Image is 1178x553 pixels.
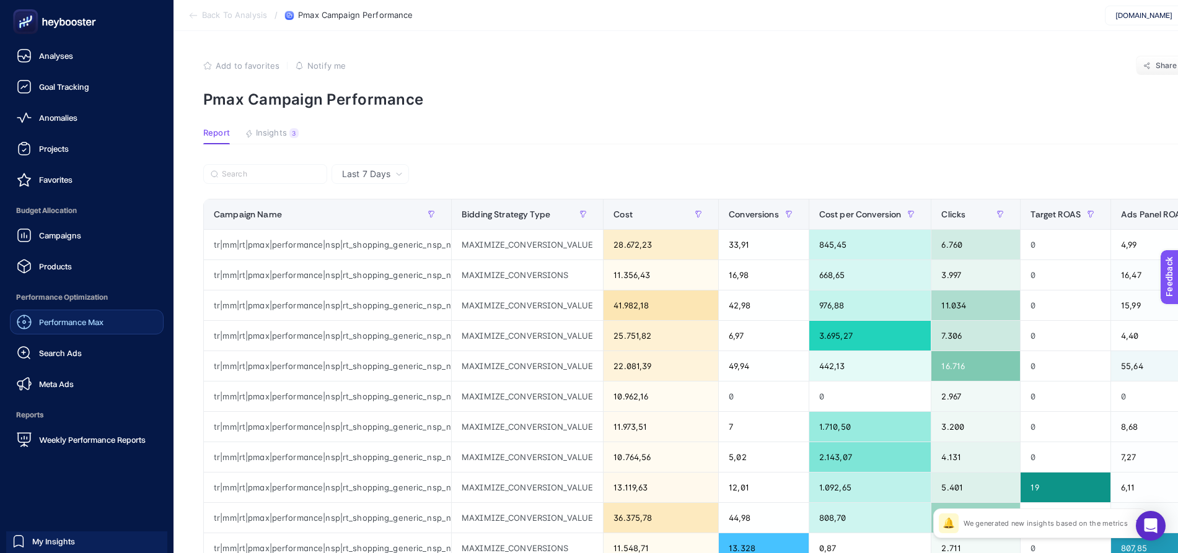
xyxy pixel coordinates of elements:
div: 5,02 [719,442,809,472]
span: Favorites [39,175,73,185]
span: Analyses [39,51,73,61]
div: 28.672,23 [604,230,718,259]
div: 442,13 [809,351,931,381]
a: My Insights [6,531,167,551]
a: Favorites [10,167,164,192]
div: tr|mm|rt|pmax|performance|nsp|rt_shopping_generic_nsp_na_pmax-gsm-iphone|na|d2c|AOP|OSB0002K2B [204,351,451,381]
div: 2.967 [931,381,1020,411]
a: Performance Max [10,310,164,334]
div: 0 [1021,260,1110,290]
span: Goal Tracking [39,82,89,92]
div: 3 [289,128,299,138]
div: tr|mm|rt|pmax|performance|nsp|rt_shopping_generic_nsp_na_pmax-kb|na|d2c|AOP|OSB0002K1V [204,503,451,533]
div: MAXIMIZE_CONVERSION_VALUE [452,442,603,472]
div: 7 [719,412,809,442]
div: 19 [1021,472,1110,502]
div: 13.119,63 [604,472,718,502]
span: Products [39,261,72,271]
div: 668,65 [809,260,931,290]
div: 33,91 [719,230,809,259]
div: MAXIMIZE_CONVERSIONS [452,260,603,290]
div: 0 [1021,503,1110,533]
span: Insights [256,128,287,138]
div: 976,88 [809,290,931,320]
span: Bidding Strategy Type [462,209,550,219]
div: 0 [1021,381,1110,411]
div: MAXIMIZE_CONVERSION_VALUE [452,321,603,351]
div: 12,01 [719,472,809,502]
div: 845,45 [809,230,931,259]
div: MAXIMIZE_CONVERSION_VALUE [452,412,603,442]
div: 🔔 [939,513,959,533]
div: 0 [1021,442,1110,472]
div: MAXIMIZE_CONVERSION_VALUE [452,472,603,502]
span: Share [1156,61,1177,71]
span: Search Ads [39,348,82,358]
div: 10.764,56 [604,442,718,472]
div: 41.982,18 [604,290,718,320]
a: Search Ads [10,341,164,365]
span: Report [203,128,230,138]
a: Projects [10,136,164,161]
span: Budget Allocation [10,198,164,223]
div: 6.760 [931,230,1020,259]
div: 3.695,27 [809,321,931,351]
div: tr|mm|rt|pmax|performance|nsp|rt_shopping_generic_nsp_na_pmax-it|na|d2c|AOP|OSB0002ISZ [204,472,451,502]
div: 13.429 [931,503,1020,533]
div: tr|mm|rt|pmax|performance|nsp|rt_shopping_generic_nsp_na_pmax-gsm-other|na|d2c|AOP|OSB0002K18 [204,381,451,411]
a: Meta Ads [10,372,164,396]
span: Projects [39,144,69,154]
div: 0 [809,381,931,411]
a: Analyses [10,43,164,68]
div: 1.710,50 [809,412,931,442]
div: 2.143,07 [809,442,931,472]
div: 42,98 [719,290,809,320]
span: / [275,10,278,20]
div: MAXIMIZE_CONVERSION_VALUE [452,290,603,320]
span: Conversions [729,209,779,219]
div: MAXIMIZE_CONVERSION_VALUE [452,351,603,381]
div: 0 [1021,412,1110,442]
span: Performance Max [39,317,103,327]
div: 0 [1021,290,1110,320]
span: Pmax Campaign Performance [298,11,413,20]
div: MAXIMIZE_CONVERSION_VALUE [452,503,603,533]
span: Target ROAS [1031,209,1081,219]
span: Weekly Performance Reports [39,435,146,445]
div: 5.401 [931,472,1020,502]
div: 44,98 [719,503,809,533]
input: Search [222,170,320,179]
p: We generated new insights based on the metrics [964,518,1128,528]
div: 0 [1021,321,1110,351]
div: 3.200 [931,412,1020,442]
span: Last 7 Days [342,168,390,180]
a: Goal Tracking [10,74,164,99]
a: Products [10,254,164,279]
div: 0 [1021,351,1110,381]
div: 11.034 [931,290,1020,320]
button: Add to favorites [203,61,279,71]
div: tr|mm|rt|pmax|performance|nsp|rt_shopping_generic_nsp_na_pmax-fc-dyson|na|d2c|AOP|OSB0002K13 [204,260,451,290]
span: Performance Optimization [10,285,164,310]
div: tr|mm|rt|pmax|performance|nsp|rt_shopping_generic_nsp_na_pmax-fda|na|d2c|AOP|OSB0002K1Q [204,321,451,351]
div: tr|mm|rt|pmax|performance|nsp|rt_shopping_generic_nsp_na_pmax-fc|na|d2c|AOP|OSB0002J35 [204,290,451,320]
div: 16,98 [719,260,809,290]
div: 3.997 [931,260,1020,290]
div: 808,70 [809,503,931,533]
span: My Insights [32,536,75,546]
a: Campaigns [10,223,164,248]
div: MAXIMIZE_CONVERSION_VALUE [452,230,603,259]
div: 11.973,51 [604,412,718,442]
button: Notify me [295,61,346,71]
span: Meta Ads [39,379,74,389]
div: 16.716 [931,351,1020,381]
div: 25.751,82 [604,321,718,351]
div: tr|mm|rt|pmax|performance|nsp|rt_shopping_generic_nsp_na_pmax-acc|na|d2c|AOP|OSB0002ISO [204,230,451,259]
div: 10.962,16 [604,381,718,411]
div: 36.375,78 [604,503,718,533]
div: 1.092,65 [809,472,931,502]
span: Back To Analysis [202,11,267,20]
div: 4.131 [931,442,1020,472]
div: Open Intercom Messenger [1136,511,1166,541]
span: Feedback [7,4,47,14]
